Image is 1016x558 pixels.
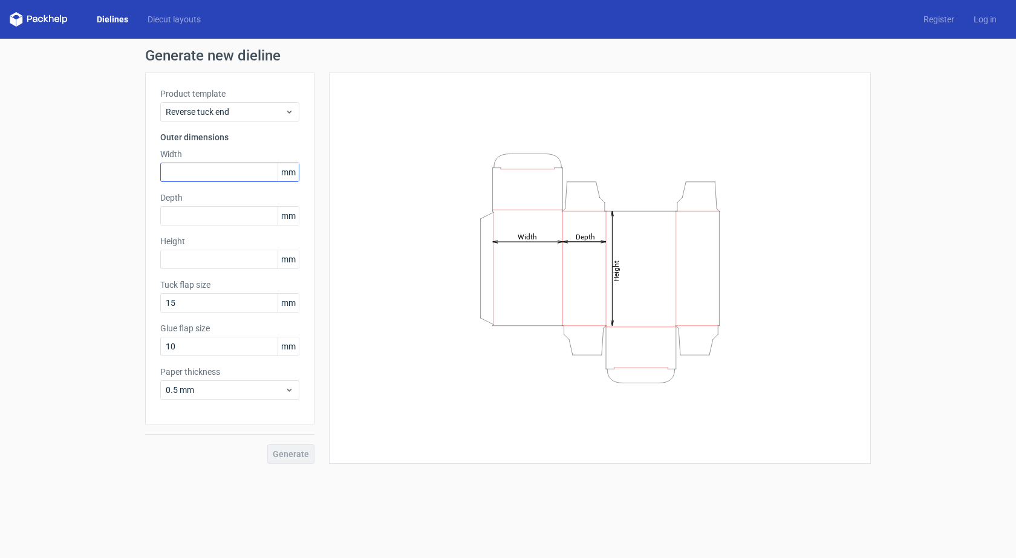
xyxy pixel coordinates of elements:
[145,48,871,63] h1: Generate new dieline
[612,260,620,281] tspan: Height
[87,13,138,25] a: Dielines
[278,294,299,312] span: mm
[160,192,299,204] label: Depth
[160,88,299,100] label: Product template
[576,232,595,241] tspan: Depth
[914,13,964,25] a: Register
[160,322,299,334] label: Glue flap size
[166,384,285,396] span: 0.5 mm
[278,250,299,268] span: mm
[160,148,299,160] label: Width
[964,13,1006,25] a: Log in
[518,232,537,241] tspan: Width
[160,279,299,291] label: Tuck flap size
[278,337,299,355] span: mm
[160,131,299,143] h3: Outer dimensions
[166,106,285,118] span: Reverse tuck end
[278,163,299,181] span: mm
[160,366,299,378] label: Paper thickness
[278,207,299,225] span: mm
[160,235,299,247] label: Height
[138,13,210,25] a: Diecut layouts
